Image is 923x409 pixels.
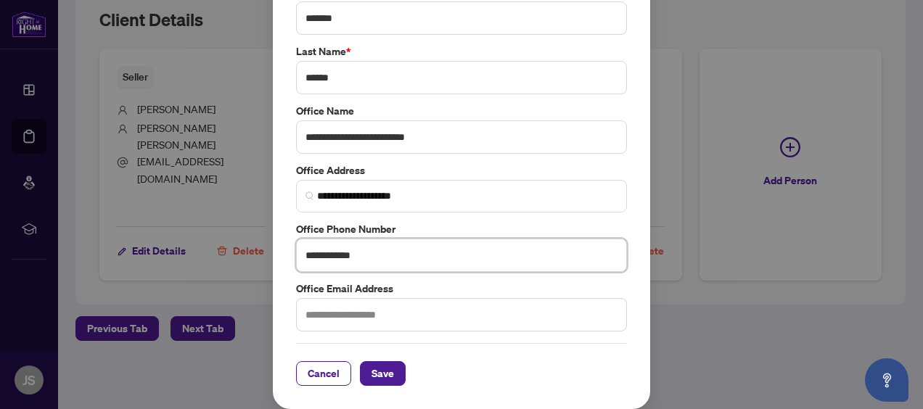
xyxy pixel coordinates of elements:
[372,362,394,385] span: Save
[360,361,406,386] button: Save
[296,103,627,119] label: Office Name
[865,358,908,402] button: Open asap
[296,162,627,178] label: Office Address
[305,191,314,200] img: search_icon
[296,221,627,237] label: Office Phone Number
[296,361,351,386] button: Cancel
[296,44,627,59] label: Last Name
[308,362,340,385] span: Cancel
[296,281,627,297] label: Office Email Address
